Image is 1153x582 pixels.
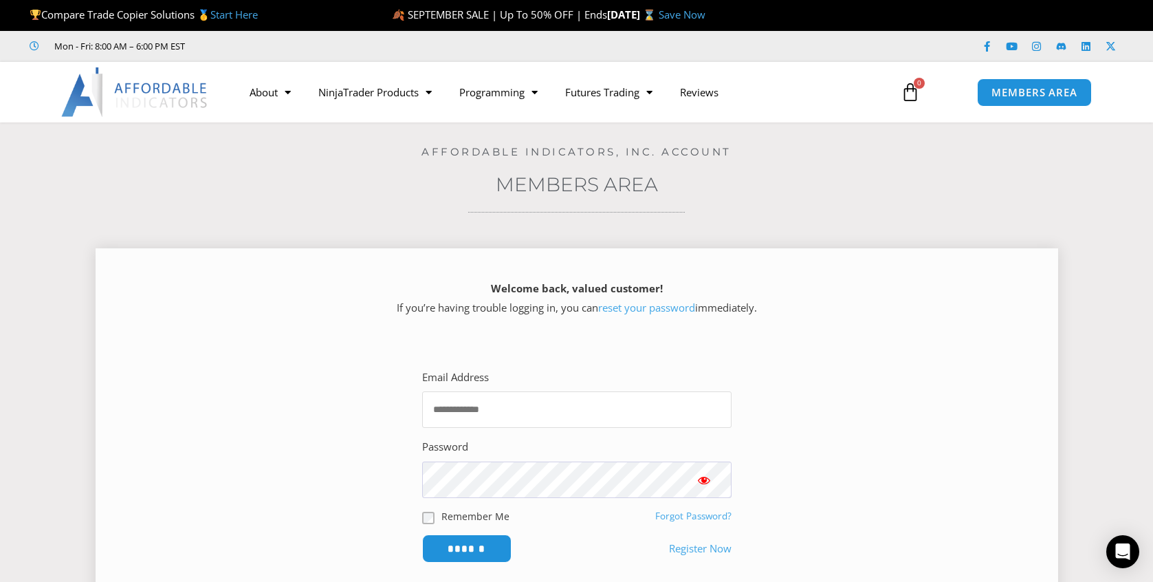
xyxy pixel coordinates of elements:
label: Password [422,438,468,457]
span: 0 [914,78,925,89]
a: Forgot Password? [655,510,732,522]
a: Affordable Indicators, Inc. Account [421,145,732,158]
a: NinjaTrader Products [305,76,446,108]
a: reset your password [598,301,695,314]
img: 🏆 [30,10,41,20]
span: MEMBERS AREA [991,87,1077,98]
nav: Menu [236,76,885,108]
a: Start Here [210,8,258,21]
a: About [236,76,305,108]
a: Reviews [666,76,732,108]
a: Futures Trading [551,76,666,108]
a: Programming [446,76,551,108]
strong: [DATE] ⌛ [607,8,659,21]
p: If you’re having trouble logging in, you can immediately. [120,279,1034,318]
span: 🍂 SEPTEMBER SALE | Up To 50% OFF | Ends [392,8,607,21]
a: MEMBERS AREA [977,78,1092,107]
strong: Welcome back, valued customer! [491,281,663,295]
iframe: Customer reviews powered by Trustpilot [204,39,410,53]
button: Show password [677,462,732,498]
label: Remember Me [441,509,509,524]
a: 0 [880,72,941,112]
label: Email Address [422,368,489,387]
a: Save Now [659,8,705,21]
a: Register Now [669,539,732,559]
a: Members Area [496,173,658,196]
span: Compare Trade Copier Solutions 🥇 [30,8,258,21]
span: Mon - Fri: 8:00 AM – 6:00 PM EST [51,38,185,54]
img: LogoAI | Affordable Indicators – NinjaTrader [61,67,209,117]
div: Open Intercom Messenger [1106,535,1139,568]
